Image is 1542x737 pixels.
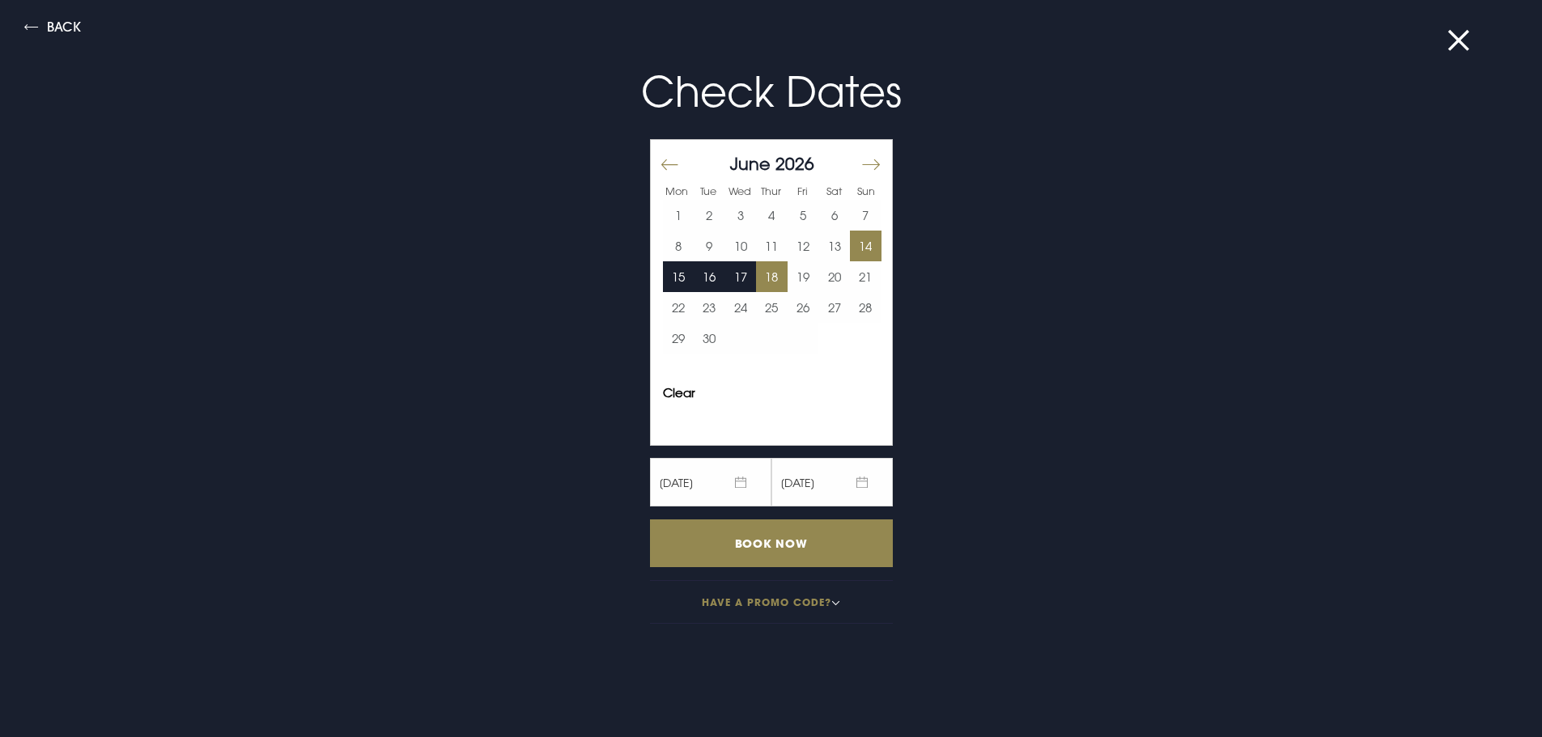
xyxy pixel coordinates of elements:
[725,292,757,323] button: 24
[694,261,725,292] button: 16
[818,261,850,292] button: 20
[694,231,725,261] button: 9
[788,292,819,323] td: Choose Friday, June 26, 2026 as your end date.
[694,292,725,323] td: Choose Tuesday, June 23, 2026 as your end date.
[818,231,850,261] td: Choose Saturday, June 13, 2026 as your end date.
[850,231,881,261] button: 14
[725,231,757,261] button: 10
[725,261,757,292] button: 17
[788,200,819,231] td: Choose Friday, June 5, 2026 as your end date.
[663,200,695,231] td: Choose Monday, June 1, 2026 as your end date.
[663,323,695,354] td: Choose Monday, June 29, 2026 as your end date.
[818,292,850,323] button: 27
[663,292,695,323] td: Choose Monday, June 22, 2026 as your end date.
[788,261,819,292] td: Choose Friday, June 19, 2026 as your end date.
[650,458,771,506] span: [DATE]
[694,323,725,354] button: 30
[850,292,881,323] td: Choose Sunday, June 28, 2026 as your end date.
[818,200,850,231] button: 6
[850,200,881,231] td: Choose Sunday, June 7, 2026 as your end date.
[24,20,81,39] button: Back
[756,261,788,292] button: 18
[756,292,788,323] button: 25
[850,261,881,292] button: 21
[850,292,881,323] button: 28
[860,148,880,182] button: Move forward to switch to the next month.
[725,200,757,231] td: Choose Wednesday, June 3, 2026 as your end date.
[756,200,788,231] button: 4
[756,231,788,261] button: 11
[818,200,850,231] td: Choose Saturday, June 6, 2026 as your end date.
[650,519,893,567] input: Book Now
[818,261,850,292] td: Choose Saturday, June 20, 2026 as your end date.
[850,261,881,292] td: Choose Sunday, June 21, 2026 as your end date.
[818,231,850,261] button: 13
[725,200,757,231] button: 3
[788,231,819,261] td: Choose Friday, June 12, 2026 as your end date.
[663,323,695,354] button: 29
[850,200,881,231] button: 7
[694,231,725,261] td: Choose Tuesday, June 9, 2026 as your end date.
[663,231,695,261] button: 8
[850,231,881,261] td: Selected. Sunday, June 14, 2026
[818,292,850,323] td: Choose Saturday, June 27, 2026 as your end date.
[694,200,725,231] button: 2
[756,261,788,292] td: Choose Thursday, June 18, 2026 as your end date.
[650,580,893,624] button: Have a promo code?
[663,231,695,261] td: Choose Monday, June 8, 2026 as your end date.
[663,261,695,292] td: Choose Monday, June 15, 2026 as your end date.
[775,153,814,174] span: 2026
[756,231,788,261] td: Choose Thursday, June 11, 2026 as your end date.
[694,200,725,231] td: Choose Tuesday, June 2, 2026 as your end date.
[386,61,1157,123] p: Check Dates
[756,292,788,323] td: Choose Thursday, June 25, 2026 as your end date.
[788,292,819,323] button: 26
[730,153,771,174] span: June
[725,261,757,292] td: Choose Wednesday, June 17, 2026 as your end date.
[756,200,788,231] td: Choose Thursday, June 4, 2026 as your end date.
[788,200,819,231] button: 5
[694,292,725,323] button: 23
[663,292,695,323] button: 22
[660,148,679,182] button: Move backward to switch to the previous month.
[694,323,725,354] td: Choose Tuesday, June 30, 2026 as your end date.
[771,458,893,506] span: [DATE]
[663,261,695,292] button: 15
[725,231,757,261] td: Choose Wednesday, June 10, 2026 as your end date.
[788,231,819,261] button: 12
[725,292,757,323] td: Choose Wednesday, June 24, 2026 as your end date.
[663,387,695,399] button: Clear
[788,261,819,292] button: 19
[663,200,695,231] button: 1
[694,261,725,292] td: Choose Tuesday, June 16, 2026 as your end date.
